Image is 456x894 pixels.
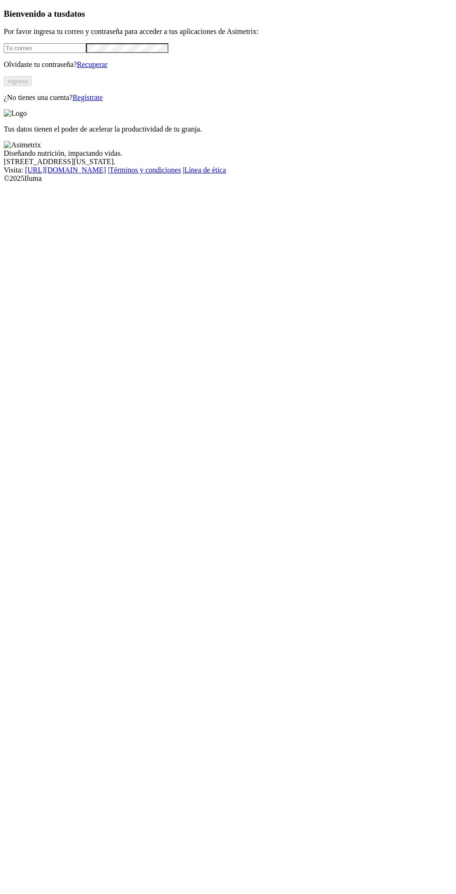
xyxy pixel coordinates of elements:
[4,125,452,133] p: Tus datos tienen el poder de acelerar la productividad de tu granja.
[4,43,86,53] input: Tu correo
[109,166,181,174] a: Términos y condiciones
[4,109,27,118] img: Logo
[4,174,452,183] div: © 2025 Iluma
[4,93,452,102] p: ¿No tienes una cuenta?
[4,76,32,86] button: Ingresa
[77,60,107,68] a: Recuperar
[25,166,106,174] a: [URL][DOMAIN_NAME]
[73,93,103,101] a: Regístrate
[184,166,226,174] a: Línea de ética
[4,27,452,36] p: Por favor ingresa tu correo y contraseña para acceder a tus aplicaciones de Asimetrix:
[4,9,452,19] h3: Bienvenido a tus
[4,149,452,158] div: Diseñando nutrición, impactando vidas.
[4,141,41,149] img: Asimetrix
[4,60,452,69] p: Olvidaste tu contraseña?
[4,158,452,166] div: [STREET_ADDRESS][US_STATE].
[4,166,452,174] div: Visita : | |
[65,9,85,19] span: datos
